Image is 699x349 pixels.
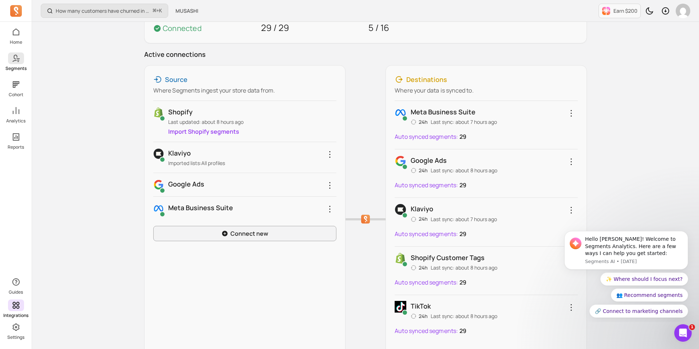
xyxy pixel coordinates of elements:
[395,326,458,335] p: Auto synced segments:
[395,278,458,287] p: Auto synced segments:
[6,118,25,124] p: Analytics
[459,179,466,192] p: 29
[8,144,24,150] p: Reports
[395,204,406,215] img: Klaviyo
[153,179,164,191] img: google
[168,107,336,117] p: Shopify
[395,276,466,289] a: Auto synced segments:29
[395,155,406,167] img: Google
[163,23,202,34] p: Connected
[431,216,497,223] p: Last sync: about 7 hours ago
[144,49,587,59] p: Active connections
[175,7,198,15] span: MUSASHI
[411,155,497,165] p: Google Ads
[395,227,466,240] a: Auto synced segments:29
[41,4,168,18] button: How many customers have churned in the period?⌘+K
[9,92,23,98] p: Cohort
[459,130,466,143] p: 29
[411,167,428,174] p: 24h
[431,313,497,320] p: Last sync: about 8 hours ago
[411,118,428,126] p: 24h
[8,275,24,297] button: Guides
[676,4,690,18] img: avatar
[689,324,695,330] span: 1
[153,7,162,15] span: +
[431,167,497,174] p: Last sync: about 8 hours ago
[168,128,239,136] a: Import Shopify segments
[395,301,406,313] img: TikTok
[168,118,336,126] p: Last updated: about 8 hours ago
[411,215,428,223] p: 24h
[395,179,466,192] a: Auto synced segments:29
[431,264,497,271] p: Last sync: about 8 hours ago
[395,132,458,141] p: Auto synced segments:
[395,324,466,337] a: Auto synced segments:29
[159,8,162,14] kbd: K
[168,203,336,213] p: Meta business suite
[613,7,637,15] p: Earn $200
[553,224,699,322] iframe: Intercom notifications message
[395,86,578,95] p: Where your data is synced to.
[395,130,466,143] a: Auto synced segments:29
[153,7,157,16] kbd: ⌘
[3,313,28,318] p: Integrations
[406,74,447,85] p: Destinations
[411,107,497,117] p: Meta business suite
[599,4,641,18] button: Earn $200
[395,252,406,264] img: Shopify_Customer_Tag
[395,230,458,238] p: Auto synced segments:
[153,226,336,241] a: Connect new
[168,160,336,167] p: Imported lists: All profiles
[642,4,657,18] button: Toggle dark mode
[153,107,164,118] img: shopify
[5,66,27,71] p: Segments
[459,227,466,240] p: 29
[411,204,497,214] p: Klaviyo
[10,39,22,45] p: Home
[153,148,164,160] img: klaviyo
[9,289,23,295] p: Guides
[168,148,336,158] p: Klaviyo
[168,179,336,189] p: Google Ads
[674,324,692,342] iframe: Intercom live chat
[165,74,187,85] p: Source
[395,107,406,118] img: Facebook
[459,324,466,337] p: 29
[153,203,164,214] img: facebook
[411,252,497,263] p: Shopify customer tags
[431,118,497,126] p: Last sync: about 7 hours ago
[411,301,497,311] p: TikTok
[153,86,336,95] p: Where Segments ingest your store data from.
[56,7,150,15] p: How many customers have churned in the period?
[411,313,428,320] p: 24h
[395,181,458,189] p: Auto synced segments:
[171,4,203,17] button: MUSASHI
[368,21,470,34] p: 5 / 16
[7,334,24,340] p: Settings
[261,21,363,34] p: 29 / 29
[411,264,428,271] p: 24h
[459,276,466,289] p: 29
